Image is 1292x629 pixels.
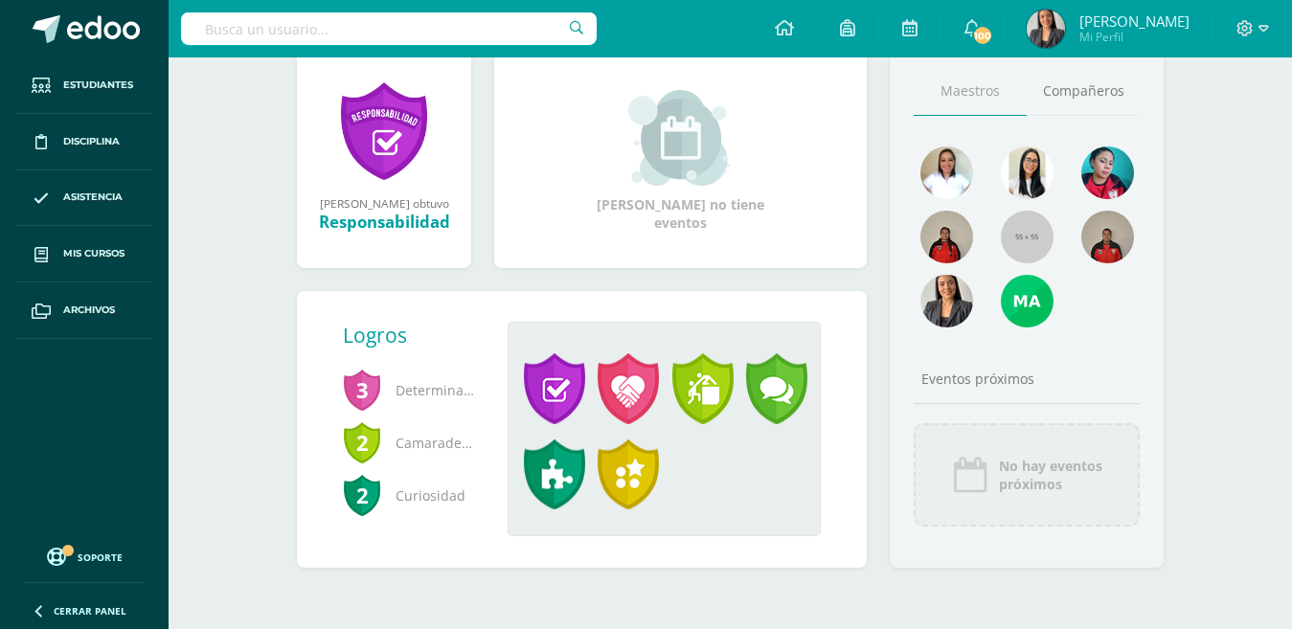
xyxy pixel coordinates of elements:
[1079,11,1190,31] span: [PERSON_NAME]
[343,469,477,522] span: Curiosidad
[316,195,452,211] div: [PERSON_NAME] obtuvo
[914,370,1140,388] div: Eventos próximos
[343,420,381,464] span: 2
[63,303,115,318] span: Archivos
[1079,29,1190,45] span: Mi Perfil
[63,78,133,93] span: Estudiantes
[15,170,153,227] a: Asistencia
[15,114,153,170] a: Disciplina
[15,57,153,114] a: Estudiantes
[54,604,126,618] span: Cerrar panel
[316,211,452,233] div: Responsabilidad
[343,473,381,517] span: 2
[181,12,597,45] input: Busca un usuario...
[1001,211,1054,263] img: 55x55
[343,416,477,469] span: Camaradería
[1027,67,1140,116] a: Compañeros
[999,457,1102,493] span: No hay eventos próximos
[15,226,153,282] a: Mis cursos
[1081,211,1134,263] img: 177a0cef6189344261906be38084f07c.png
[1027,10,1065,48] img: 15855d1b87c21bed4c6303a180247638.png
[78,550,123,564] span: Soporte
[63,190,123,205] span: Asistencia
[343,364,477,416] span: Determinación
[343,368,381,412] span: 3
[1001,275,1054,327] img: 3e77c9bd075683a9c94bf84936b730b6.png
[951,456,989,494] img: event_icon.png
[920,211,973,263] img: 4cadd866b9674bb26779ba88b494ab1f.png
[920,275,973,327] img: 3b3ed9881b00af46b1981598581b89e6.png
[1081,146,1134,199] img: 1c7763f46a97a60cb2d0673d8595e6ce.png
[628,90,733,186] img: event_small.png
[920,146,973,199] img: cccab20d04b0215eddc168d40cee9f71.png
[15,282,153,339] a: Archivos
[343,322,492,348] div: Logros
[23,543,146,569] a: Soporte
[914,67,1027,116] a: Maestros
[1001,146,1054,199] img: 866d362cde494ecbe9643e803a178058.png
[585,90,777,232] div: [PERSON_NAME] no tiene eventos
[972,25,993,46] span: 100
[63,134,120,149] span: Disciplina
[63,246,125,261] span: Mis cursos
